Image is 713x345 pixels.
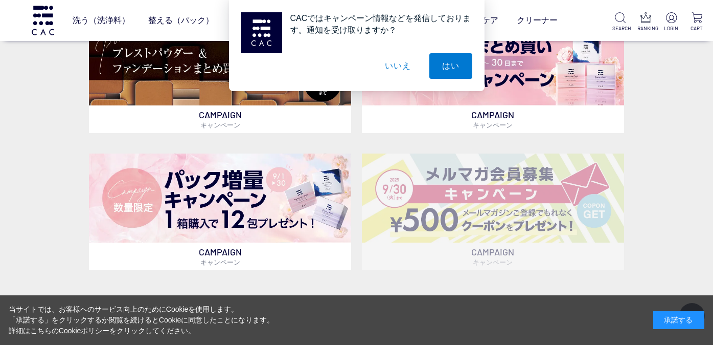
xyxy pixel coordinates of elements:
span: キャンペーン [473,121,513,129]
span: キャンペーン [200,258,240,266]
button: はい [429,53,472,79]
button: いいえ [372,53,423,79]
div: CACではキャンペーン情報などを発信しております。通知を受け取りますか？ [282,12,472,36]
img: メルマガ会員募集 [362,154,624,243]
p: CAMPAIGN [89,105,351,133]
p: CAMPAIGN [362,105,624,133]
div: 承諾する [653,311,704,329]
div: 当サイトでは、お客様へのサービス向上のためにCookieを使用します。 「承諾する」をクリックするか閲覧を続けるとCookieに同意したことになります。 詳細はこちらの をクリックしてください。 [9,304,274,336]
a: パック増量キャンペーン パック増量キャンペーン CAMPAIGNキャンペーン [89,154,351,270]
span: キャンペーン [200,121,240,129]
span: キャンペーン [473,258,513,266]
img: notification icon [241,12,282,53]
a: Cookieポリシー [59,327,110,335]
a: メルマガ会員募集 メルマガ会員募集 CAMPAIGNキャンペーン [362,154,624,270]
p: CAMPAIGN [89,243,351,270]
img: パック増量キャンペーン [89,154,351,243]
p: CAMPAIGN [362,243,624,270]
